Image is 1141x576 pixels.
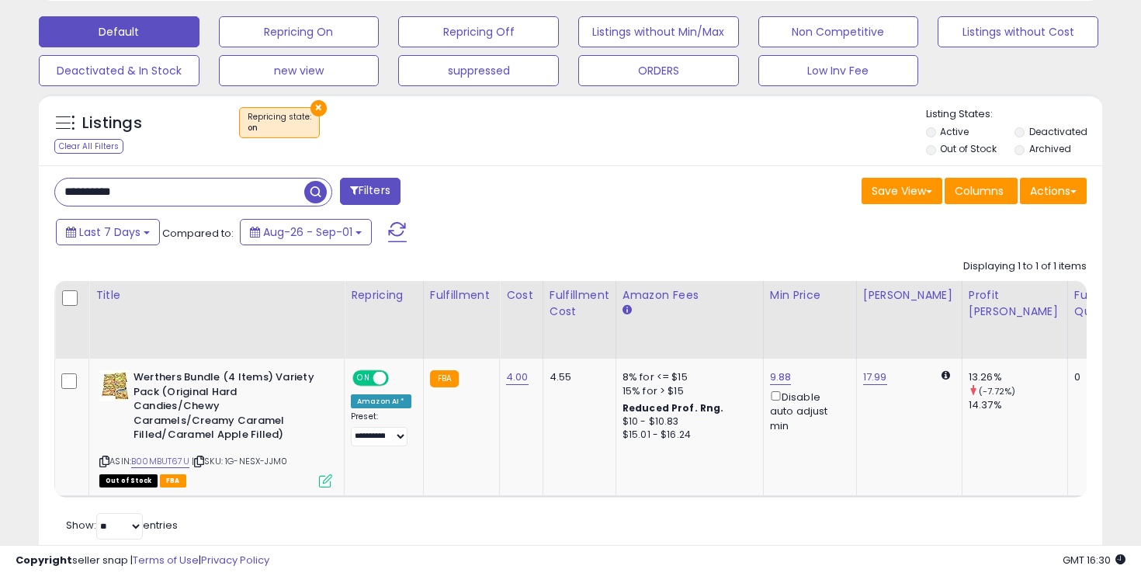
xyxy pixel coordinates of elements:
div: Preset: [351,411,411,446]
a: Terms of Use [133,553,199,567]
div: Cost [506,287,536,304]
label: Active [940,125,969,138]
div: Fulfillable Quantity [1074,287,1128,320]
div: 15% for > $15 [623,384,751,398]
a: 17.99 [863,370,887,385]
a: 4.00 [506,370,529,385]
div: seller snap | | [16,553,269,568]
span: All listings that are currently out of stock and unavailable for purchase on Amazon [99,474,158,488]
button: Default [39,16,199,47]
a: Privacy Policy [201,553,269,567]
span: ON [354,372,373,385]
a: 9.88 [770,370,792,385]
span: 2025-09-9 16:30 GMT [1063,553,1125,567]
label: Deactivated [1029,125,1087,138]
button: Save View [862,178,942,204]
div: Disable auto adjust min [770,388,844,433]
span: Repricing state : [248,111,311,134]
small: Amazon Fees. [623,304,632,317]
label: Archived [1029,142,1071,155]
button: Deactivated & In Stock [39,55,199,86]
button: Aug-26 - Sep-01 [240,219,372,245]
button: Last 7 Days [56,219,160,245]
b: Werthers Bundle (4 Items) Variety Pack (Original Hard Candies/Chewy Caramels/Creamy Caramel Fille... [134,370,322,446]
button: ORDERS [578,55,739,86]
div: 8% for <= $15 [623,370,751,384]
div: Amazon Fees [623,287,757,304]
span: Last 7 Days [79,224,140,240]
div: Profit [PERSON_NAME] [969,287,1061,320]
div: on [248,123,311,134]
button: Columns [945,178,1018,204]
b: Reduced Prof. Rng. [623,401,724,415]
div: Title [95,287,338,304]
button: suppressed [398,55,559,86]
button: Filters [340,178,401,205]
div: Amazon AI * [351,394,411,408]
div: Repricing [351,287,417,304]
strong: Copyright [16,553,72,567]
button: Low Inv Fee [758,55,919,86]
span: Aug-26 - Sep-01 [263,224,352,240]
span: FBA [160,474,186,488]
button: Repricing Off [398,16,559,47]
div: 14.37% [969,398,1067,412]
h5: Listings [82,113,142,134]
div: 0 [1074,370,1122,384]
span: Columns [955,183,1004,199]
p: Listing States: [926,107,1103,122]
div: [PERSON_NAME] [863,287,955,304]
div: $10 - $10.83 [623,415,751,429]
div: Clear All Filters [54,139,123,154]
div: 13.26% [969,370,1067,384]
div: Fulfillment [430,287,493,304]
button: Actions [1020,178,1087,204]
div: Min Price [770,287,850,304]
span: | SKU: 1G-NESX-JJM0 [192,455,287,467]
span: OFF [387,372,411,385]
div: Fulfillment Cost [550,287,609,320]
span: Show: entries [66,518,178,533]
button: × [310,100,327,116]
img: 51vYX+rZB4L._SL40_.jpg [99,370,130,401]
div: ASIN: [99,370,332,485]
button: new view [219,55,380,86]
small: FBA [430,370,459,387]
label: Out of Stock [940,142,997,155]
button: Listings without Cost [938,16,1098,47]
button: Listings without Min/Max [578,16,739,47]
div: $15.01 - $16.24 [623,429,751,442]
span: Compared to: [162,226,234,241]
div: 4.55 [550,370,604,384]
div: Displaying 1 to 1 of 1 items [963,259,1087,274]
a: B00MBUT67U [131,455,189,468]
button: Non Competitive [758,16,919,47]
small: (-7.72%) [979,385,1015,397]
button: Repricing On [219,16,380,47]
